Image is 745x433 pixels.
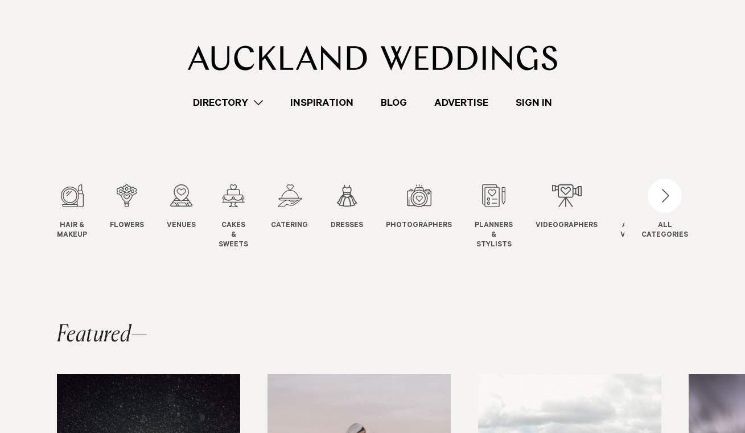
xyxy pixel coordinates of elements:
[386,184,475,250] swiper-slide: 7 / 12
[475,184,513,250] a: Planners & Stylists
[386,184,452,231] a: Photographers
[271,221,308,231] span: Catering
[271,184,308,231] a: Catering
[641,184,688,238] button: ALLCATEGORIES
[271,184,331,250] swiper-slide: 5 / 12
[188,46,557,71] img: Auckland Weddings Logo
[475,184,536,250] swiper-slide: 8 / 12
[110,221,144,231] span: Flowers
[620,184,670,250] swiper-slide: 10 / 12
[167,221,196,231] span: Venues
[386,221,452,231] span: Photographers
[167,184,219,250] swiper-slide: 3 / 12
[219,221,248,250] span: Cakes & Sweets
[277,95,367,110] a: Inspiration
[502,95,566,110] a: Sign In
[421,95,502,110] a: Advertise
[57,184,87,241] a: Hair & Makeup
[331,184,386,250] swiper-slide: 6 / 12
[57,324,148,347] h2: Featured
[57,184,110,250] swiper-slide: 1 / 12
[110,184,167,250] swiper-slide: 2 / 12
[219,184,271,250] swiper-slide: 4 / 12
[367,95,421,110] a: Blog
[331,221,363,231] span: Dresses
[536,184,620,250] swiper-slide: 9 / 12
[620,184,647,241] a: Audio Visual
[179,95,277,110] a: Directory
[475,221,513,250] span: Planners & Stylists
[536,221,598,231] span: Videographers
[331,184,363,231] a: Dresses
[219,184,248,250] a: Cakes & Sweets
[110,184,144,231] a: Flowers
[167,184,196,231] a: Venues
[536,184,598,231] a: Videographers
[57,221,87,241] span: Hair & Makeup
[620,221,647,241] span: Audio Visual
[641,221,688,241] div: ALL CATEGORIES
